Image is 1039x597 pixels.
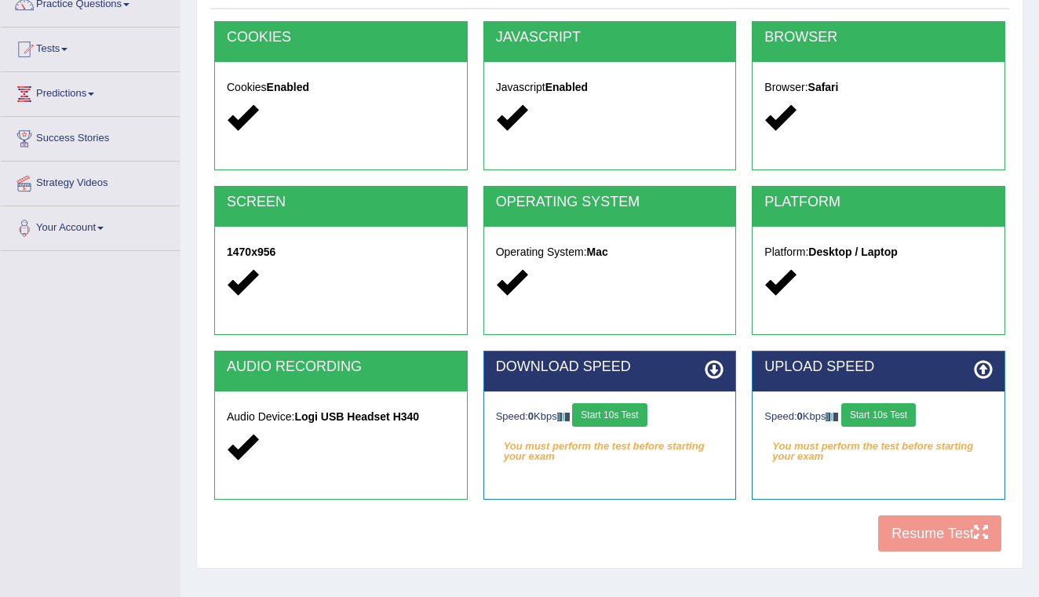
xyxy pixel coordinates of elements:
strong: 0 [797,410,803,422]
h5: Platform: [764,246,993,258]
button: Start 10s Test [572,403,647,427]
a: Success Stories [1,117,180,156]
a: Tests [1,27,180,67]
h2: JAVASCRIPT [496,30,724,46]
div: Speed: Kbps [496,403,724,431]
h5: Operating System: [496,246,724,258]
h5: Cookies [227,82,455,93]
h2: SCREEN [227,195,455,210]
h2: DOWNLOAD SPEED [496,359,724,375]
strong: 0 [528,410,534,422]
div: Speed: Kbps [764,403,993,431]
strong: Enabled [545,81,588,93]
h5: Browser: [764,82,993,93]
img: ajax-loader-fb-connection.gif [557,413,570,421]
strong: 1470x956 [227,246,275,258]
strong: Enabled [267,81,309,93]
a: Your Account [1,206,180,246]
a: Strategy Videos [1,162,180,201]
h2: BROWSER [764,30,993,46]
button: Start 10s Test [841,403,916,427]
h5: Audio Device: [227,411,455,423]
strong: Mac [587,246,608,258]
img: ajax-loader-fb-connection.gif [826,413,838,421]
a: Predictions [1,72,180,111]
h5: Javascript [496,82,724,93]
h2: COOKIES [227,30,455,46]
h2: AUDIO RECORDING [227,359,455,375]
h2: OPERATING SYSTEM [496,195,724,210]
strong: Safari [808,81,839,93]
em: You must perform the test before starting your exam [496,435,724,458]
strong: Logi USB Headset H340 [294,410,419,423]
h2: UPLOAD SPEED [764,359,993,375]
strong: Desktop / Laptop [808,246,898,258]
h2: PLATFORM [764,195,993,210]
em: You must perform the test before starting your exam [764,435,993,458]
